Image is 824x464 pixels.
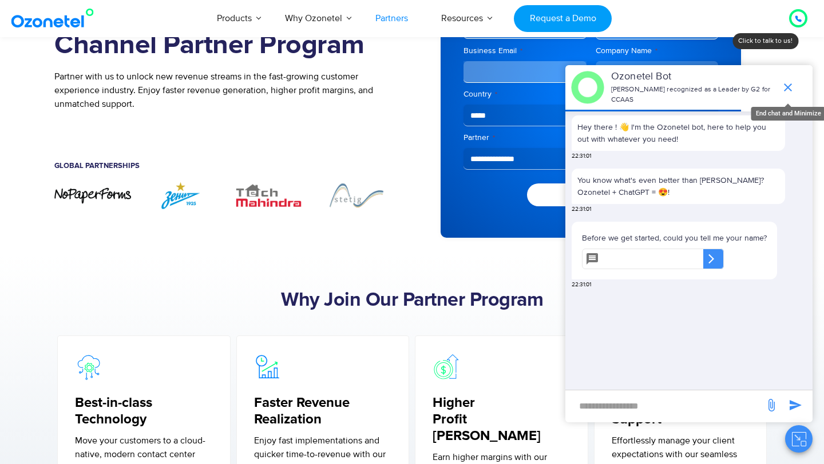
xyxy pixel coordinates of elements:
label: Country [463,89,718,100]
img: Stetig [318,181,395,209]
button: Close chat [785,425,813,453]
div: 2 / 7 [142,181,219,209]
img: ZENIT [142,181,219,209]
img: header [571,71,604,104]
p: Hey there ! 👋 I'm the Ozonetel bot, here to help you out with whatever you need! [577,121,779,145]
img: nopaperforms [54,187,131,205]
label: Business Email [463,45,587,57]
h5: Higher Profit [PERSON_NAME] [433,395,571,444]
span: 22:31:01 [572,205,591,214]
img: TechMahindra [231,181,307,209]
p: Ozonetel Bot [611,69,775,85]
div: 4 / 7 [318,181,395,209]
h5: Best-in-class Technology [75,395,213,428]
label: Partner [463,132,718,143]
h2: Why Join Our Partner Program [54,289,770,312]
div: 3 / 7 [231,181,307,209]
p: Partner with us to unlock new revenue streams in the fast-growing customer experience industry. E... [54,70,395,111]
h5: Faster Revenue Realization [254,395,392,428]
p: Before we get started, could you tell me your name? [582,232,767,244]
a: Request a Demo [514,5,612,32]
label: Company Name [596,45,719,57]
span: send message [784,394,807,417]
div: 1 / 7 [54,187,131,205]
p: You know what's even better than [PERSON_NAME]? Ozonetel + ChatGPT = 😍! [577,174,779,198]
span: 22:31:01 [572,152,591,161]
span: end chat or minimize [777,76,799,99]
div: Image Carousel [54,181,395,209]
span: 22:31:01 [572,281,591,289]
span: send message [760,394,783,417]
p: [PERSON_NAME] recognized as a Leader by G2 for CCAAS [611,85,775,105]
h5: Global Partnerships [54,162,395,170]
div: new-msg-input [571,396,759,417]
